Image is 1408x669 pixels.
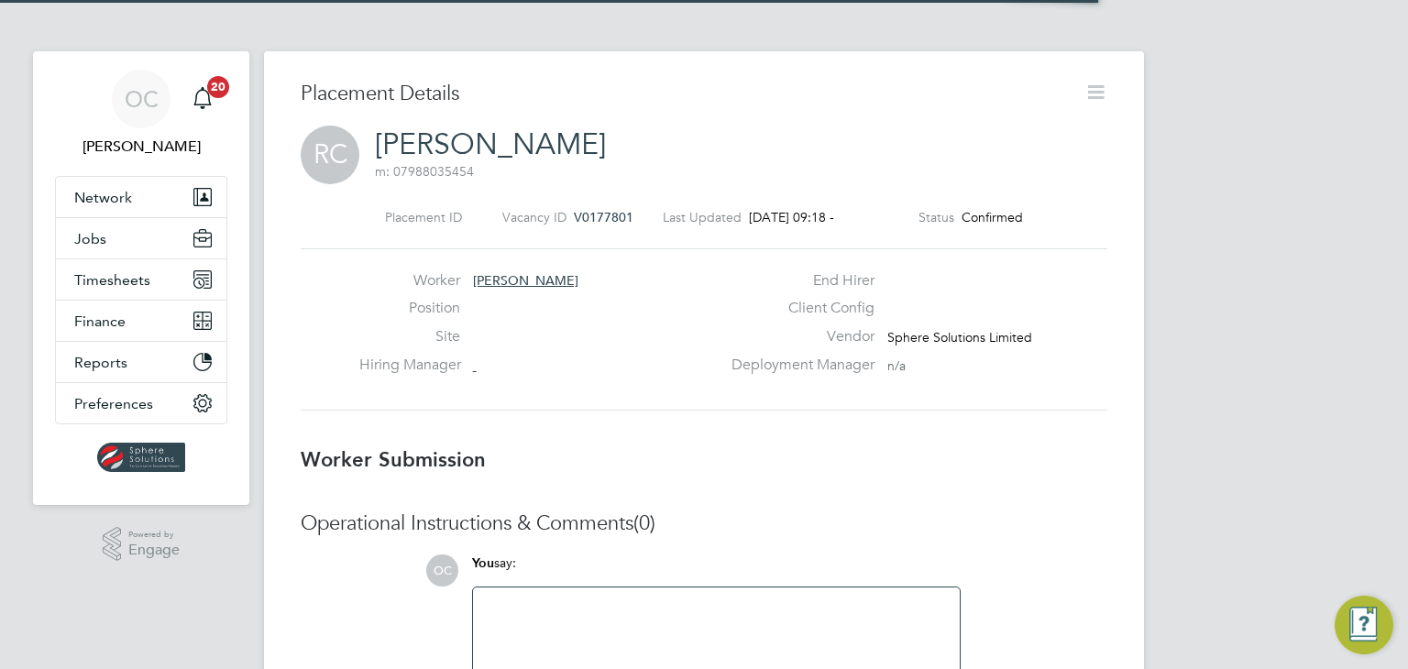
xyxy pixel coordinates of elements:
[97,443,186,472] img: spheresolutions-logo-retina.png
[375,163,474,180] span: m: 07988035454
[359,271,460,291] label: Worker
[385,209,462,225] label: Placement ID
[207,76,229,98] span: 20
[720,327,874,346] label: Vendor
[301,126,359,184] span: RC
[472,555,494,571] span: You
[128,543,180,558] span: Engage
[720,271,874,291] label: End Hirer
[887,357,906,374] span: n/a
[56,342,226,382] button: Reports
[301,81,1071,107] h3: Placement Details
[301,510,1107,537] h3: Operational Instructions & Comments
[74,189,132,206] span: Network
[74,313,126,330] span: Finance
[375,126,606,162] a: [PERSON_NAME]
[74,354,127,371] span: Reports
[56,383,226,423] button: Preferences
[103,527,181,562] a: Powered byEngage
[472,554,961,587] div: say:
[918,209,954,225] label: Status
[426,554,458,587] span: OC
[962,209,1023,225] span: Confirmed
[720,356,874,375] label: Deployment Manager
[887,329,1032,345] span: Sphere Solutions Limited
[720,299,874,318] label: Client Config
[56,218,226,258] button: Jobs
[55,136,227,158] span: Ollie Clarke
[663,209,742,225] label: Last Updated
[502,209,566,225] label: Vacancy ID
[749,209,834,225] span: [DATE] 09:18 -
[184,70,221,128] a: 20
[359,356,460,375] label: Hiring Manager
[633,510,655,535] span: (0)
[33,51,249,505] nav: Main navigation
[55,443,227,472] a: Go to home page
[574,209,633,225] span: V0177801
[359,299,460,318] label: Position
[128,527,180,543] span: Powered by
[74,271,150,289] span: Timesheets
[56,259,226,300] button: Timesheets
[473,272,578,289] span: [PERSON_NAME]
[359,327,460,346] label: Site
[125,87,159,111] span: OC
[1335,596,1393,654] button: Engage Resource Center
[74,395,153,412] span: Preferences
[301,447,486,472] b: Worker Submission
[56,177,226,217] button: Network
[74,230,106,247] span: Jobs
[55,70,227,158] a: OC[PERSON_NAME]
[56,301,226,341] button: Finance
